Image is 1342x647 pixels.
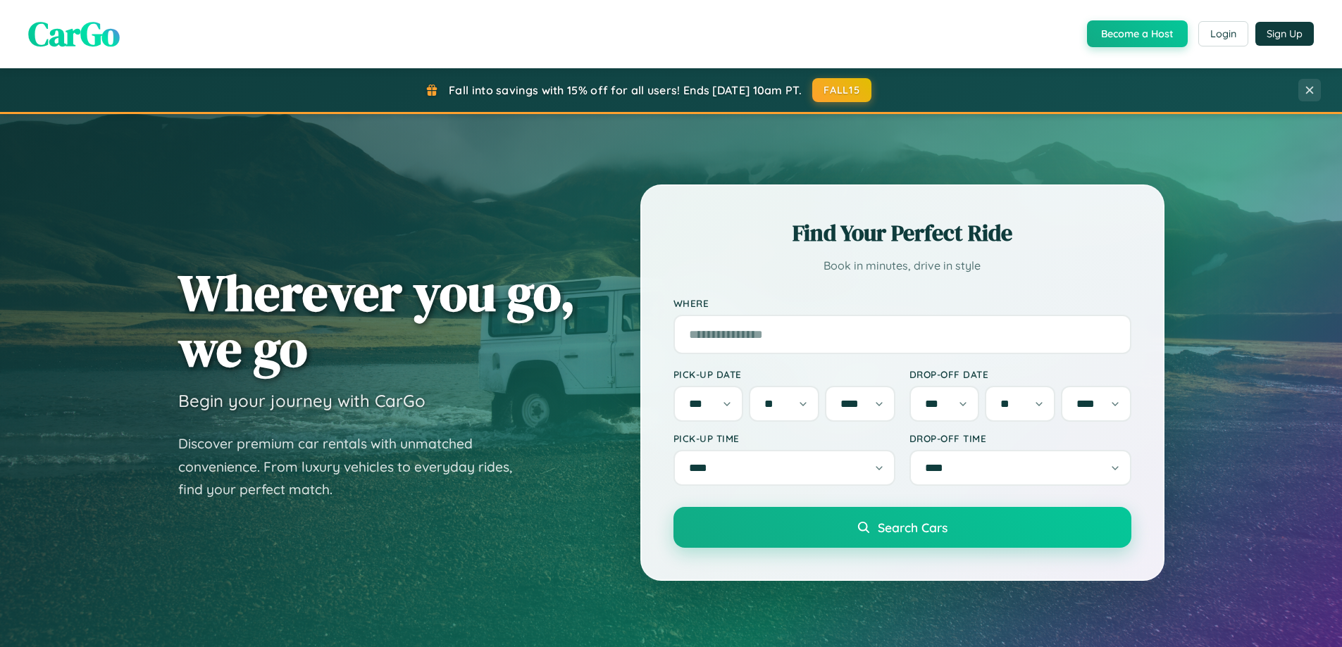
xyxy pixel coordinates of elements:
span: Fall into savings with 15% off for all users! Ends [DATE] 10am PT. [449,83,802,97]
span: CarGo [28,11,120,57]
button: Sign Up [1255,22,1314,46]
button: Login [1198,21,1248,46]
button: FALL15 [812,78,871,102]
h3: Begin your journey with CarGo [178,390,425,411]
span: Search Cars [878,520,948,535]
h1: Wherever you go, we go [178,265,576,376]
h2: Find Your Perfect Ride [673,218,1131,249]
p: Book in minutes, drive in style [673,256,1131,276]
label: Drop-off Time [909,432,1131,444]
label: Where [673,297,1131,309]
button: Search Cars [673,507,1131,548]
p: Discover premium car rentals with unmatched convenience. From luxury vehicles to everyday rides, ... [178,432,530,501]
label: Pick-up Date [673,368,895,380]
label: Pick-up Time [673,432,895,444]
label: Drop-off Date [909,368,1131,380]
button: Become a Host [1087,20,1188,47]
